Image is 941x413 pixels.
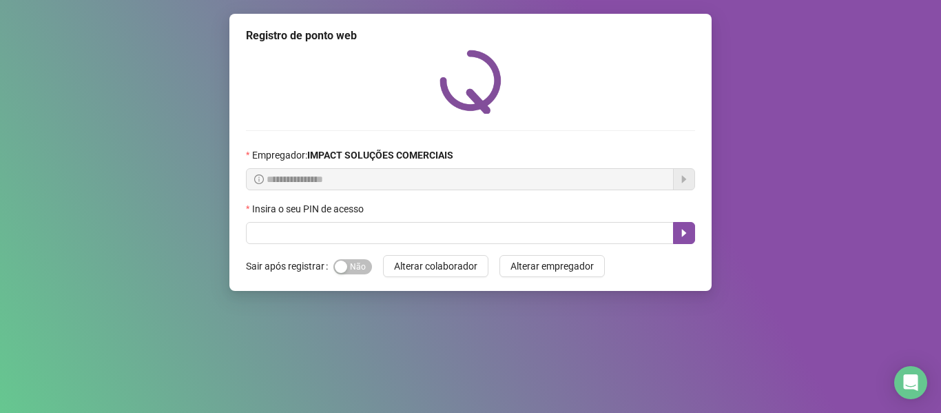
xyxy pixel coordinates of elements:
[894,366,927,399] div: Open Intercom Messenger
[394,259,477,274] span: Alterar colaborador
[246,255,333,277] label: Sair após registrar
[510,259,594,274] span: Alterar empregador
[246,28,695,44] div: Registro de ponto web
[307,150,453,161] strong: IMPACT SOLUÇÕES COMERCIAIS
[679,228,690,239] span: caret-right
[440,50,501,114] img: QRPoint
[254,174,264,184] span: info-circle
[499,255,605,277] button: Alterar empregador
[246,201,373,216] label: Insira o seu PIN de acesso
[383,255,488,277] button: Alterar colaborador
[252,148,453,163] span: Empregador :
